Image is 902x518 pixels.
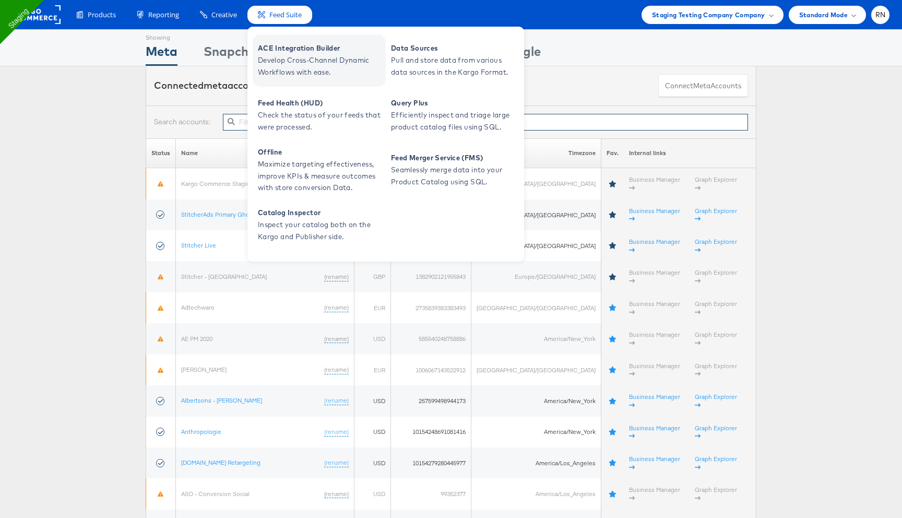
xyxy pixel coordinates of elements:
[181,241,216,249] a: Stitcher Live
[391,42,516,54] span: Data Sources
[181,303,215,311] a: Adtechware
[695,300,737,316] a: Graph Explorer
[258,97,383,109] span: Feed Health (HUD)
[391,355,471,385] td: 1006067143522912
[695,175,737,192] a: Graph Explorer
[354,355,391,385] td: EUR
[695,268,737,285] a: Graph Explorer
[181,210,279,218] a: StitcherAds Primary Ghost Account
[154,79,269,92] div: Connected accounts
[652,9,765,20] span: Staging Testing Company Company
[258,42,383,54] span: ACE Integration Builder
[354,478,391,509] td: USD
[629,362,680,378] a: Business Manager
[629,455,680,471] a: Business Manager
[324,303,349,312] a: (rename)
[354,292,391,323] td: EUR
[354,385,391,416] td: USD
[391,323,471,354] td: 585540248758886
[386,34,519,87] a: Data Sources Pull and store data from various data sources in the Kargo Format.
[386,144,519,196] a: Feed Merger Service (FMS) Seamlessly merge data into your Product Catalog using SQL.
[471,323,601,354] td: America/New_York
[391,292,471,323] td: 2735839383383493
[471,261,601,292] td: Europe/[GEOGRAPHIC_DATA]
[181,335,212,343] a: AE PM 2020
[629,424,680,440] a: Business Manager
[146,30,177,42] div: Showing
[391,385,471,416] td: 257599498944173
[629,268,680,285] a: Business Manager
[471,168,601,199] td: [GEOGRAPHIC_DATA]/[GEOGRAPHIC_DATA]
[253,144,386,196] a: Offline Maximize targeting effectiveness, improve KPIs & measure outcomes with store conversion D...
[658,74,748,98] button: ConnectmetaAccounts
[695,331,737,347] a: Graph Explorer
[695,393,737,409] a: Graph Explorer
[354,323,391,354] td: USD
[258,54,383,78] span: Develop Cross-Channel Dynamic Workflows with ease.
[391,261,471,292] td: 1382902121955843
[391,97,516,109] span: Query Plus
[88,10,116,20] span: Products
[391,448,471,478] td: 10154279280445977
[181,366,227,373] a: [PERSON_NAME]
[799,9,848,20] span: Standard Mode
[253,89,386,142] a: Feed Health (HUD) Check the status of your feeds that were processed.
[146,42,177,66] div: Meta
[471,230,601,261] td: [GEOGRAPHIC_DATA]/[GEOGRAPHIC_DATA]
[471,199,601,230] td: [GEOGRAPHIC_DATA]/[GEOGRAPHIC_DATA]
[176,138,354,168] th: Name
[391,152,516,164] span: Feed Merger Service (FMS)
[181,273,267,280] a: Stitcher - [GEOGRAPHIC_DATA]
[471,417,601,448] td: America/New_York
[148,10,179,20] span: Reporting
[471,292,601,323] td: [GEOGRAPHIC_DATA]/[GEOGRAPHIC_DATA]
[629,393,680,409] a: Business Manager
[629,331,680,347] a: Business Manager
[391,478,471,509] td: 99352377
[629,300,680,316] a: Business Manager
[253,34,386,87] a: ACE Integration Builder Develop Cross-Channel Dynamic Workflows with ease.
[354,448,391,478] td: USD
[258,207,383,219] span: Catalog Inspector
[391,54,516,78] span: Pull and store data from various data sources in the Kargo Format.
[223,114,748,131] input: Filter
[693,81,710,91] span: meta
[204,42,262,66] div: Snapchat
[695,486,737,502] a: Graph Explorer
[181,490,250,498] a: ASO - Conversion Social
[875,11,886,18] span: RN
[181,458,260,466] a: [DOMAIN_NAME] Retargeting
[391,109,516,133] span: Efficiently inspect and triage large product catalog files using SQL.
[354,417,391,448] td: USD
[471,478,601,509] td: America/Los_Angeles
[471,355,601,385] td: [GEOGRAPHIC_DATA]/[GEOGRAPHIC_DATA]
[695,455,737,471] a: Graph Explorer
[146,138,176,168] th: Status
[258,219,383,243] span: Inspect your catalog both on the Kargo and Publisher side.
[471,385,601,416] td: America/New_York
[695,238,737,254] a: Graph Explorer
[391,417,471,448] td: 10154248691081416
[253,199,386,251] a: Catalog Inspector Inspect your catalog both on the Kargo and Publisher side.
[324,273,349,281] a: (rename)
[629,486,680,502] a: Business Manager
[181,428,221,435] a: Anthropologie
[258,158,383,194] span: Maximize targeting effectiveness, improve KPIs & measure outcomes with store conversion Data.
[391,164,516,188] span: Seamlessly merge data into your Product Catalog using SQL.
[471,448,601,478] td: America/Los_Angeles
[211,10,237,20] span: Creative
[324,335,349,344] a: (rename)
[204,79,228,91] span: meta
[324,428,349,437] a: (rename)
[181,180,280,187] a: Kargo Commerce Staging Sandbox
[269,10,302,20] span: Feed Suite
[695,362,737,378] a: Graph Explorer
[181,396,262,404] a: Albertsons - [PERSON_NAME]
[386,89,519,142] a: Query Plus Efficiently inspect and triage large product catalog files using SQL.
[629,238,680,254] a: Business Manager
[695,207,737,223] a: Graph Explorer
[354,261,391,292] td: GBP
[258,109,383,133] span: Check the status of your feeds that were processed.
[324,458,349,467] a: (rename)
[629,175,680,192] a: Business Manager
